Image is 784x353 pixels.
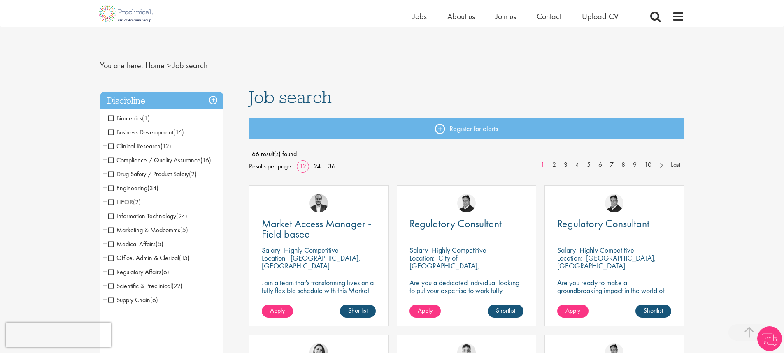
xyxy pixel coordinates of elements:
[557,217,649,231] span: Regulatory Consultant
[173,128,184,136] span: (16)
[565,306,580,315] span: Apply
[108,170,197,178] span: Drug Safety / Product Safety
[249,86,332,108] span: Job search
[413,11,427,22] a: Jobs
[583,160,595,170] a: 5
[103,140,107,152] span: +
[108,114,142,122] span: Biometrics
[262,219,376,239] a: Market Access Manager - Field based
[757,326,782,351] img: Chatbot
[103,224,107,236] span: +
[108,170,189,178] span: Drug Safety / Product Safety
[557,253,582,263] span: Location:
[100,60,143,71] span: You are here:
[270,306,285,315] span: Apply
[557,219,671,229] a: Regulatory Consultant
[108,128,173,136] span: Business Development
[142,114,150,122] span: (1)
[557,245,576,255] span: Salary
[161,268,169,276] span: (6)
[108,226,180,234] span: Marketing & Medcomms
[594,160,606,170] a: 6
[180,226,188,234] span: (5)
[537,11,561,22] span: Contact
[488,305,523,318] a: Shortlist
[262,245,280,255] span: Salary
[103,168,107,180] span: +
[103,196,107,208] span: +
[200,156,211,164] span: (16)
[108,128,184,136] span: Business Development
[537,160,549,170] a: 1
[582,11,619,22] a: Upload CV
[103,126,107,138] span: +
[103,265,107,278] span: +
[667,160,684,170] a: Last
[100,92,223,110] h3: Discipline
[447,11,475,22] a: About us
[108,156,200,164] span: Compliance / Quality Assurance
[167,60,171,71] span: >
[103,293,107,306] span: +
[409,217,502,231] span: Regulatory Consultant
[409,245,428,255] span: Salary
[249,118,684,139] a: Register for alerts
[606,160,618,170] a: 7
[108,254,190,262] span: Office, Admin & Clerical
[133,198,141,206] span: (2)
[262,253,361,270] p: [GEOGRAPHIC_DATA], [GEOGRAPHIC_DATA]
[108,212,176,220] span: Information Technology
[108,295,158,304] span: Supply Chain
[150,295,158,304] span: (6)
[409,219,523,229] a: Regulatory Consultant
[557,279,671,318] p: Are you ready to make a groundbreaking impact in the world of biotechnology? Join a growing compa...
[418,306,433,315] span: Apply
[189,170,197,178] span: (2)
[635,305,671,318] a: Shortlist
[249,160,291,173] span: Results per page
[457,194,476,212] a: Peter Duvall
[103,112,107,124] span: +
[496,11,516,22] a: Join us
[605,194,623,212] img: Peter Duvall
[108,268,169,276] span: Regulatory Affairs
[103,182,107,194] span: +
[311,162,323,171] a: 24
[108,295,150,304] span: Supply Chain
[325,162,338,171] a: 36
[103,251,107,264] span: +
[571,160,583,170] a: 4
[262,253,287,263] span: Location:
[103,279,107,292] span: +
[432,245,486,255] p: Highly Competitive
[145,60,165,71] a: breadcrumb link
[108,142,161,150] span: Clinical Research
[108,184,147,192] span: Engineering
[108,198,141,206] span: HEOR
[6,323,111,347] iframe: reCAPTCHA
[617,160,629,170] a: 8
[108,142,171,150] span: Clinical Research
[176,212,187,220] span: (24)
[557,305,589,318] a: Apply
[548,160,560,170] a: 2
[172,281,183,290] span: (22)
[409,253,435,263] span: Location:
[560,160,572,170] a: 3
[108,281,183,290] span: Scientific & Preclinical
[262,305,293,318] a: Apply
[103,238,107,250] span: +
[340,305,376,318] a: Shortlist
[262,279,376,302] p: Join a team that's transforming lives on a fully flexible schedule with this Market Access Manage...
[629,160,641,170] a: 9
[409,253,479,278] p: City of [GEOGRAPHIC_DATA], [GEOGRAPHIC_DATA]
[179,254,190,262] span: (15)
[557,253,656,270] p: [GEOGRAPHIC_DATA], [GEOGRAPHIC_DATA]
[108,212,187,220] span: Information Technology
[161,142,171,150] span: (12)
